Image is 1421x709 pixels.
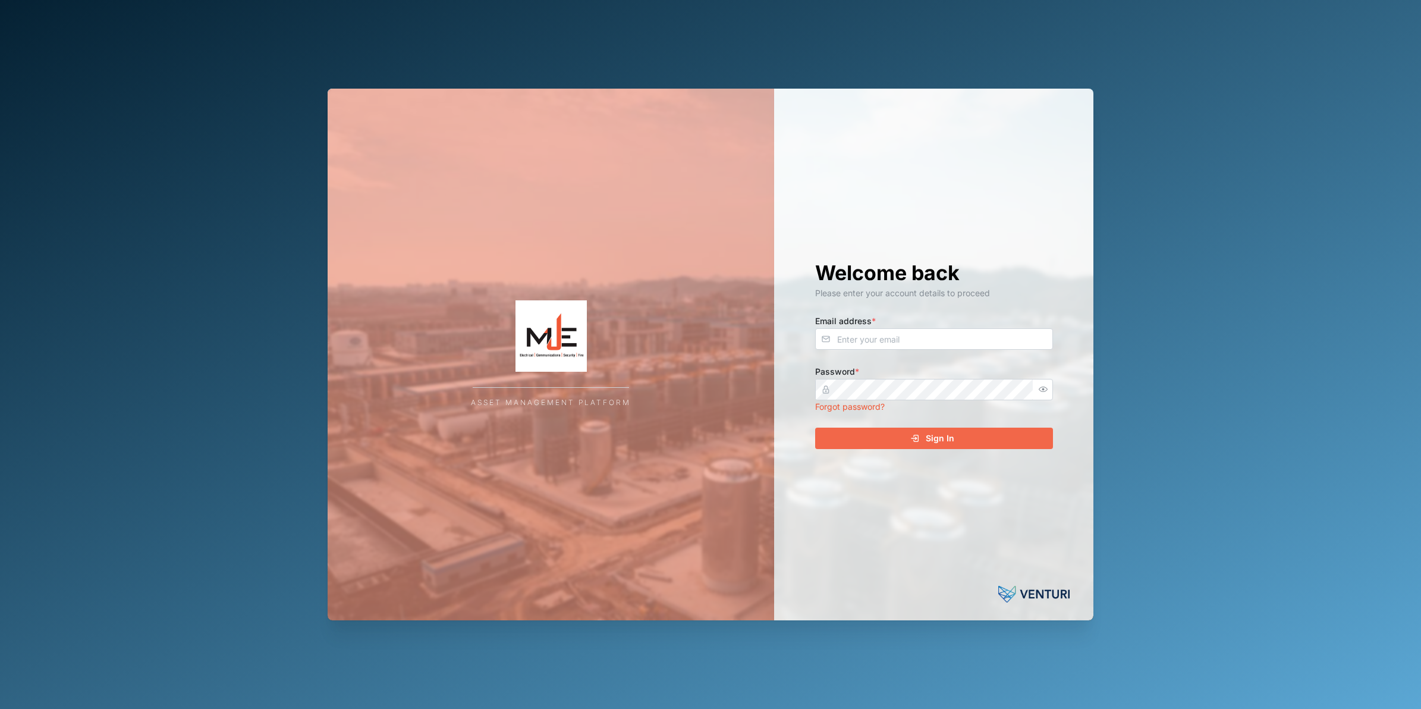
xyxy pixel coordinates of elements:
h1: Welcome back [815,260,1053,286]
div: Asset Management Platform [471,397,631,409]
img: Company Logo [432,300,670,372]
input: Enter your email [815,328,1053,350]
span: Sign In [926,428,954,448]
div: Please enter your account details to proceed [815,287,1053,300]
img: Venturi [998,582,1070,606]
a: Forgot password? [815,401,885,412]
button: Sign In [815,428,1053,449]
label: Email address [815,315,876,328]
label: Password [815,365,859,378]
